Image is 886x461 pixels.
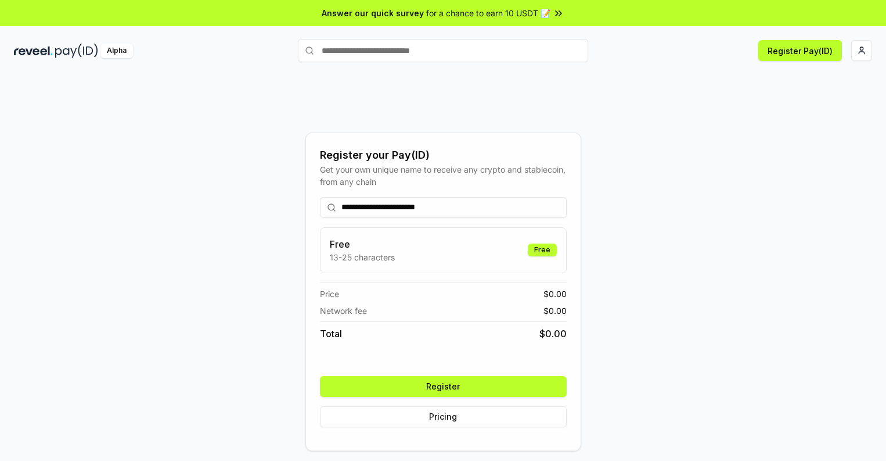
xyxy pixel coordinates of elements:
[543,305,567,317] span: $ 0.00
[539,327,567,341] span: $ 0.00
[320,288,339,300] span: Price
[758,40,842,61] button: Register Pay(ID)
[100,44,133,58] div: Alpha
[320,406,567,427] button: Pricing
[330,251,395,263] p: 13-25 characters
[14,44,53,58] img: reveel_dark
[543,288,567,300] span: $ 0.00
[55,44,98,58] img: pay_id
[330,237,395,251] h3: Free
[320,376,567,397] button: Register
[322,7,424,19] span: Answer our quick survey
[320,163,567,188] div: Get your own unique name to receive any crypto and stablecoin, from any chain
[320,305,367,317] span: Network fee
[426,7,550,19] span: for a chance to earn 10 USDT 📝
[528,244,557,256] div: Free
[320,327,342,341] span: Total
[320,147,567,163] div: Register your Pay(ID)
